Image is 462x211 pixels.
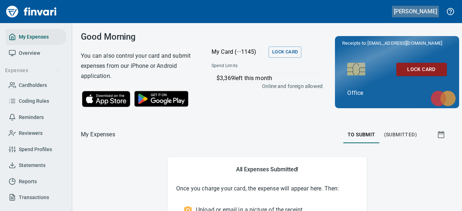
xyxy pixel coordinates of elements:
a: My Expenses [6,29,66,45]
span: Coding Rules [19,97,49,106]
a: Cardholders [6,77,66,93]
img: mastercard.svg [427,87,459,110]
span: Overview [19,49,40,58]
span: Spend Limits [212,62,279,70]
h6: You can also control your card and submit expenses from our iPhone or Android application. [81,51,193,81]
a: Overview [6,45,66,61]
button: Lock Card [269,47,301,58]
span: Transactions [19,193,49,202]
span: To Submit [348,130,375,139]
a: Reminders [6,109,66,126]
p: My Card (···1145) [212,48,266,56]
button: Show transactions within a particular date range [430,126,453,143]
span: Lock Card [272,48,298,56]
button: Lock Card [396,63,447,76]
span: Reports [19,177,37,186]
span: My Expenses [19,32,49,41]
a: Reviewers [6,125,66,141]
a: Reports [6,173,66,190]
h5: All Expenses Submitted! [176,166,358,173]
img: Finvari [4,3,58,20]
button: [PERSON_NAME] [392,6,439,17]
p: Once you charge your card, the expense will appear here. Then: [176,184,358,193]
p: $3,369 left this month [217,74,324,83]
p: My Expenses [81,130,115,139]
p: Online and foreign allowed [206,83,323,90]
a: Transactions [6,189,66,206]
span: Statements [19,161,45,170]
span: Lock Card [402,65,441,74]
span: Expenses [5,66,60,75]
span: [EMAIL_ADDRESS][DOMAIN_NAME] [367,40,443,47]
a: Coding Rules [6,93,66,109]
h5: [PERSON_NAME] [394,8,437,15]
img: Get it on Google Play [130,87,192,111]
h3: Good Morning [81,32,193,42]
button: Expenses [2,64,62,77]
p: Receipts to: [342,40,452,47]
span: Reminders [19,113,44,122]
nav: breadcrumb [81,130,115,139]
img: Download on the App Store [82,91,130,107]
a: Statements [6,157,66,173]
span: (Submitted) [384,130,417,139]
p: Office [347,89,446,97]
span: Cardholders [19,81,47,90]
span: Spend Profiles [19,145,52,154]
a: Spend Profiles [6,141,66,158]
span: Reviewers [19,129,43,138]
